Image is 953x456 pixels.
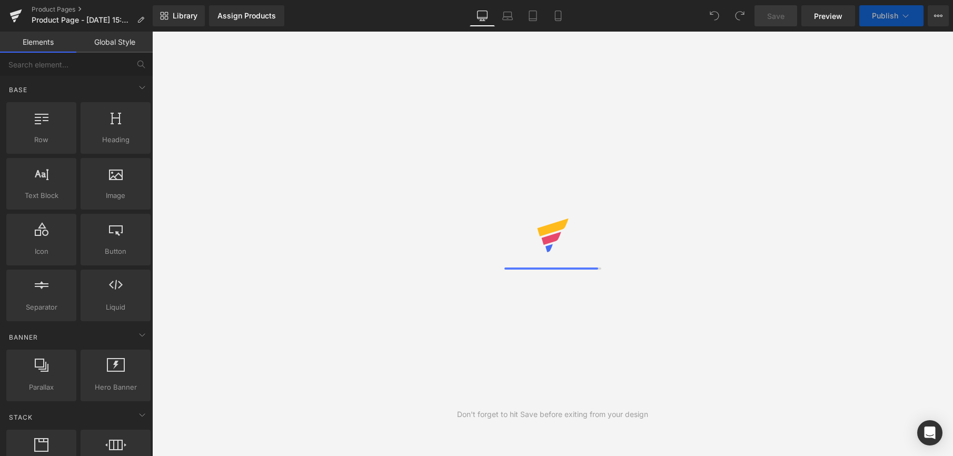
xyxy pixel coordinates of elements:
a: Global Style [76,32,153,53]
a: Product Pages [32,5,153,14]
span: Hero Banner [84,382,147,393]
span: Save [767,11,785,22]
span: Library [173,11,197,21]
button: Undo [704,5,725,26]
span: Publish [872,12,898,20]
button: Redo [729,5,750,26]
span: Separator [9,302,73,313]
span: Icon [9,246,73,257]
span: Product Page - [DATE] 15:44:40 [32,16,133,24]
span: Parallax [9,382,73,393]
div: Assign Products [217,12,276,20]
button: Publish [859,5,924,26]
span: Stack [8,412,34,422]
a: Laptop [495,5,520,26]
span: Row [9,134,73,145]
a: Mobile [545,5,571,26]
span: Image [84,190,147,201]
a: Tablet [520,5,545,26]
span: Text Block [9,190,73,201]
div: Open Intercom Messenger [917,420,942,445]
div: Don't forget to hit Save before exiting from your design [457,409,648,420]
span: Liquid [84,302,147,313]
span: Banner [8,332,39,342]
span: Preview [814,11,842,22]
span: Heading [84,134,147,145]
span: Button [84,246,147,257]
a: New Library [153,5,205,26]
span: Base [8,85,28,95]
button: More [928,5,949,26]
a: Preview [801,5,855,26]
a: Desktop [470,5,495,26]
